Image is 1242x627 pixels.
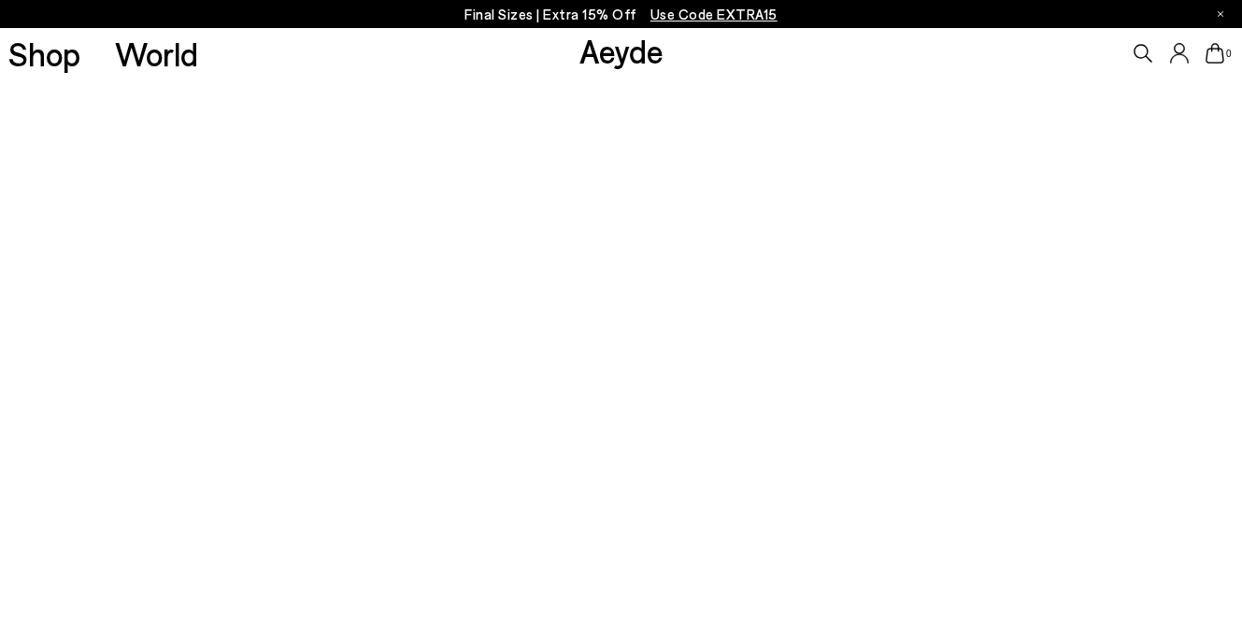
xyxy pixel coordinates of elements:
[579,31,664,70] a: Aeyde
[8,37,80,70] a: Shop
[1206,43,1224,64] a: 0
[464,3,778,26] p: Final Sizes | Extra 15% Off
[650,6,778,22] span: Navigate to /collections/ss25-final-sizes
[115,37,198,70] a: World
[1224,49,1234,59] span: 0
